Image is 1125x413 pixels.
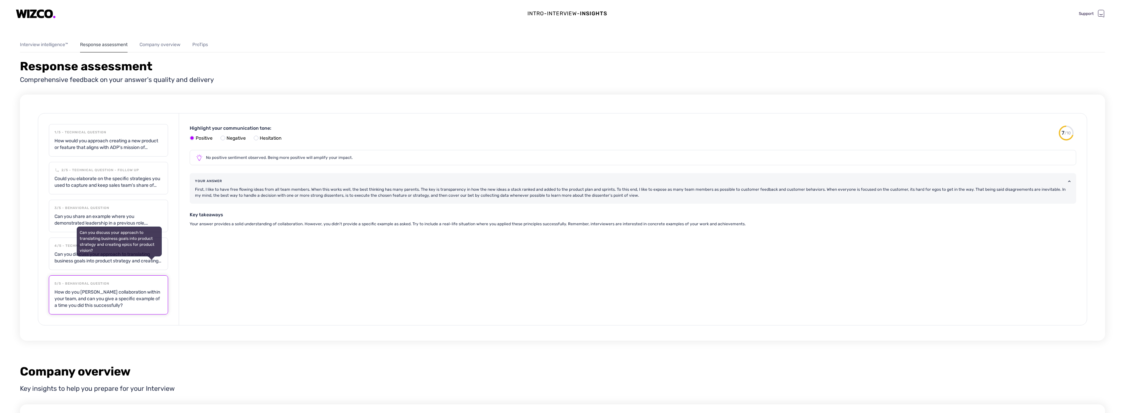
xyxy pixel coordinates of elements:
div: Comprehensive feedback on your answer's quality and delivery [20,74,1105,85]
div: Interview intelligence™ [20,40,68,49]
div: Can you discuss your approach to translating business goals into product strategy and creating ep... [77,227,162,256]
div: How do you [PERSON_NAME] collaboration within your team, and can you give a specific example of a... [54,289,162,309]
div: your answer [195,178,222,184]
div: Intro [527,10,544,18]
div: Can you share an example where you demonstrated leadership in a previous role, particularly in a ... [54,213,162,227]
div: Response assessment [80,40,128,49]
div: No positive sentiment observed. Being more positive will amplify your impact. [206,155,1071,161]
div: Support [1079,10,1104,18]
div: Key takeaways [190,212,1076,218]
div: Key insights to help you prepare for your Interview [20,383,1105,394]
div: 3/5 - Behavioral Question [54,205,162,211]
div: Your answer provides a solid understanding of collaboration. However, you didn't provide a specif... [190,221,1076,227]
div: 7 [1062,130,1071,136]
div: Highlight your communication tone: [190,125,633,132]
div: 1/5 - Technical Question [54,130,162,135]
div: Company overview [140,40,180,49]
div: Response assessment [20,61,1105,72]
div: 5/5 - Behavioral Question [54,281,162,286]
div: Insights [580,10,607,18]
div: 2/5 - Technical Question - follow up [61,168,162,173]
div: Interview [547,10,577,18]
div: 4/5 - Technical Question [54,243,162,248]
div: Hesitation [254,136,281,141]
div: How would you approach creating a new product or feature that aligns with ADP's mission of provid... [54,138,162,151]
div: Could you elaborate on the specific strategies you used to capture and keep sales team's share of... [54,175,162,189]
div: Positive [190,136,213,141]
span: /10 [1065,130,1071,136]
div: First, I like to have free flowing ideas from all team members. When this works well, the best th... [195,186,1071,198]
div: Can you discuss your approach to translating business goals into product strategy and creating ep... [54,251,162,264]
div: - [577,10,580,18]
div: ProTips [192,40,208,49]
div: Company overview [20,366,1105,377]
div: Negative [221,136,246,141]
img: logo [16,9,56,18]
div: - [544,10,547,18]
